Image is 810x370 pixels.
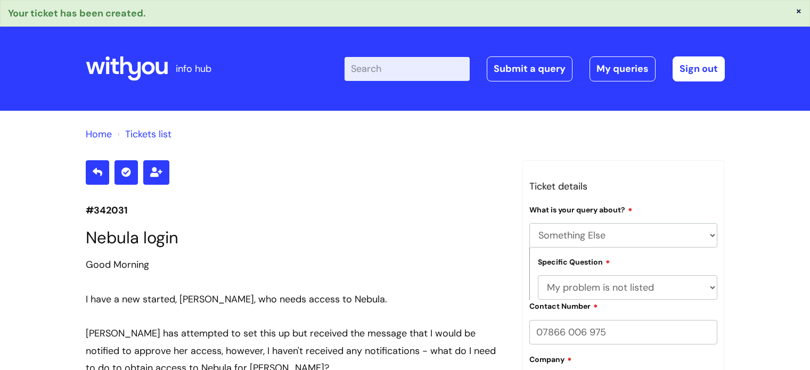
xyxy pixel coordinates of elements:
div: | - [345,56,725,81]
li: Solution home [86,126,112,143]
a: Home [86,128,112,141]
a: Tickets list [125,128,171,141]
input: Search [345,57,470,80]
button: × [796,6,802,15]
label: What is your query about? [529,204,633,215]
label: Specific Question [538,256,610,267]
h1: Nebula login [86,228,506,248]
label: Company [529,353,572,364]
a: My queries [590,56,656,81]
p: info hub [176,60,211,77]
h3: Ticket details [529,178,718,195]
a: Submit a query [487,56,572,81]
label: Contact Number [529,300,598,311]
a: Sign out [673,56,725,81]
li: Tickets list [114,126,171,143]
div: Good Morning [86,256,506,273]
p: #342031 [86,202,506,219]
div: I have a new started, [PERSON_NAME], who needs access to Nebula. [86,291,506,308]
